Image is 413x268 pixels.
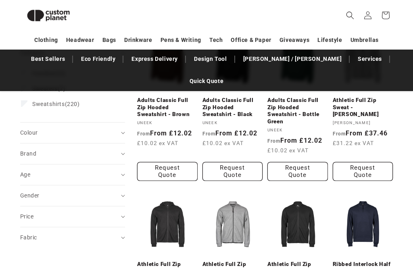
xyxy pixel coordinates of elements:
a: Express Delivery [127,52,182,66]
a: Office & Paper [231,33,271,48]
a: Adults Classic Full Zip Hooded Sweatshirt - Brown [137,97,198,118]
span: Price [20,214,33,220]
img: Custom Planet [20,3,77,29]
span: (220) [32,101,80,108]
summary: Colour (0 selected) [20,123,125,143]
a: Giveaways [280,33,309,48]
button: Request Quote [137,162,198,181]
span: Fabric [20,235,37,241]
a: Umbrellas [350,33,379,48]
a: Tech [209,33,223,48]
span: Gender [20,193,39,199]
summary: Age (0 selected) [20,165,125,185]
a: Drinkware [124,33,152,48]
a: Adults Classic Full Zip Hooded Sweatshirt - Black [202,97,263,118]
a: Lifestyle [317,33,342,48]
summary: Gender (0 selected) [20,186,125,206]
a: Headwear [66,33,94,48]
a: Pens & Writing [161,33,201,48]
a: Design Tool [190,52,231,66]
button: Request Quote [333,162,393,181]
a: Clothing [34,33,58,48]
span: Brand [20,151,36,157]
span: Sweatshirts [32,101,65,108]
summary: Search [341,7,359,25]
summary: Fabric (0 selected) [20,228,125,248]
span: Age [20,172,30,178]
a: [PERSON_NAME] / [PERSON_NAME] [239,52,346,66]
button: Request Quote [202,162,263,181]
iframe: Chat Widget [275,181,413,268]
span: Colour [20,130,38,136]
summary: Brand (0 selected) [20,144,125,164]
summary: Price [20,207,125,227]
a: Eco Friendly [77,52,119,66]
a: Best Sellers [27,52,69,66]
a: Services [354,52,386,66]
a: Athletic Full Zip Sweat - [PERSON_NAME] [333,97,393,118]
a: Quick Quote [186,75,228,89]
a: Adults Classic Full Zip Hooded Sweatshirt - Bottle Green [267,97,328,125]
button: Request Quote [267,162,328,181]
a: Bags [102,33,116,48]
